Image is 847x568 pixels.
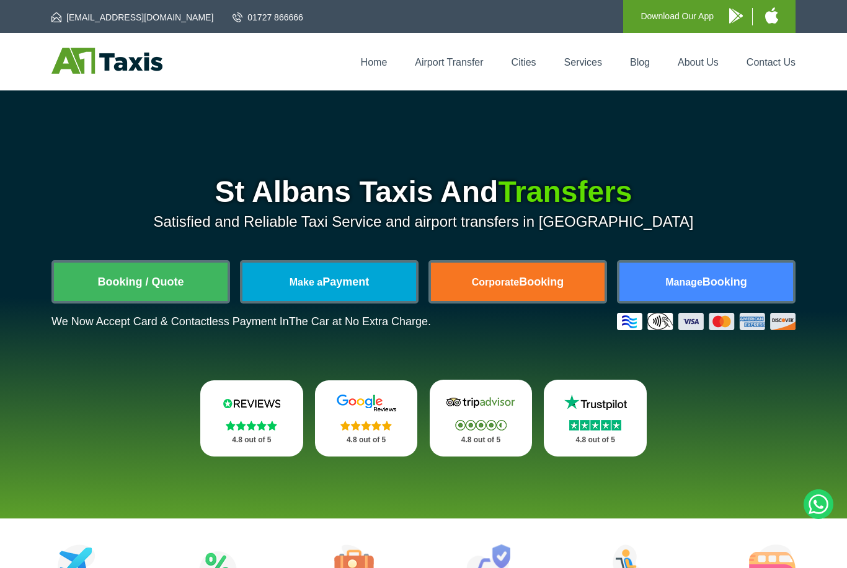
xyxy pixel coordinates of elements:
[214,432,290,448] p: 4.8 out of 5
[315,380,418,457] a: Google Stars 4.8 out of 5
[54,263,228,301] a: Booking / Quote
[51,315,431,328] p: We Now Accept Card & Contactless Payment In
[51,177,796,207] h1: St Albans Taxis And
[498,175,632,208] span: Transfers
[329,432,404,448] p: 4.8 out of 5
[233,11,303,24] a: 01727 866666
[226,421,277,430] img: Stars
[443,432,519,448] p: 4.8 out of 5
[455,420,507,430] img: Stars
[617,313,796,330] img: Credit And Debit Cards
[215,394,289,413] img: Reviews.io
[747,57,796,68] a: Contact Us
[472,277,519,287] span: Corporate
[729,8,743,24] img: A1 Taxis Android App
[544,380,647,457] a: Trustpilot Stars 4.8 out of 5
[512,57,536,68] a: Cities
[665,277,703,287] span: Manage
[564,57,602,68] a: Services
[51,213,796,230] p: Satisfied and Reliable Taxi Service and airport transfers in [GEOGRAPHIC_DATA]
[361,57,388,68] a: Home
[415,57,483,68] a: Airport Transfer
[630,57,650,68] a: Blog
[329,394,404,413] img: Google
[242,263,416,301] a: Make aPayment
[641,9,714,24] p: Download Our App
[51,48,162,74] img: A1 Taxis St Albans LTD
[431,263,605,301] a: CorporateBooking
[619,263,793,301] a: ManageBooking
[765,7,778,24] img: A1 Taxis iPhone App
[51,11,213,24] a: [EMAIL_ADDRESS][DOMAIN_NAME]
[290,277,322,287] span: Make a
[558,393,632,412] img: Trustpilot
[443,393,518,412] img: Tripadvisor
[569,420,621,430] img: Stars
[430,380,533,457] a: Tripadvisor Stars 4.8 out of 5
[557,432,633,448] p: 4.8 out of 5
[289,315,431,328] span: The Car at No Extra Charge.
[678,57,719,68] a: About Us
[340,421,392,430] img: Stars
[200,380,303,457] a: Reviews.io Stars 4.8 out of 5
